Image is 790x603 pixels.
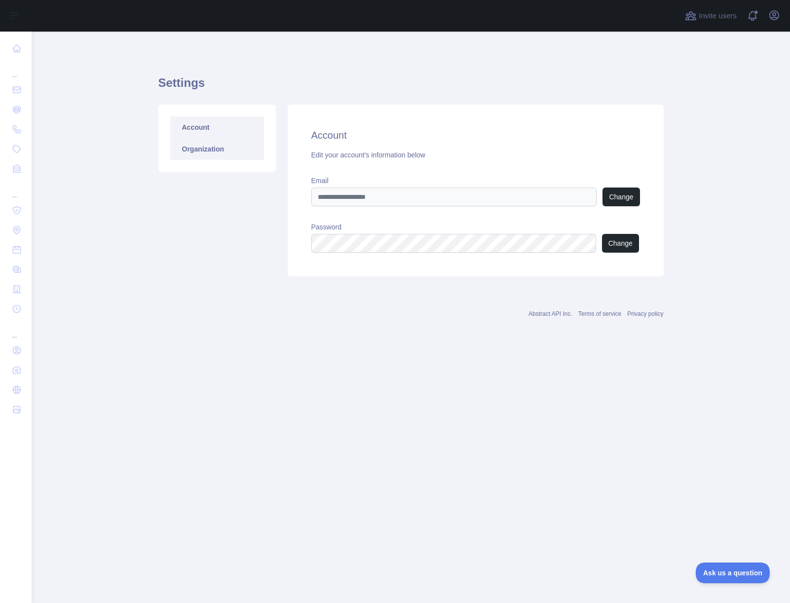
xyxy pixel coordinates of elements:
[696,563,770,583] iframe: Toggle Customer Support
[311,176,640,186] label: Email
[170,138,264,160] a: Organization
[627,310,663,317] a: Privacy policy
[311,150,640,160] div: Edit your account's information below
[602,234,639,253] button: Change
[578,310,621,317] a: Terms of service
[699,10,737,22] span: Invite users
[683,8,739,24] button: Invite users
[528,310,572,317] a: Abstract API Inc.
[311,128,640,142] h2: Account
[170,116,264,138] a: Account
[8,320,24,339] div: ...
[8,180,24,199] div: ...
[602,188,640,206] button: Change
[8,59,24,79] div: ...
[311,222,640,232] label: Password
[158,75,664,99] h1: Settings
